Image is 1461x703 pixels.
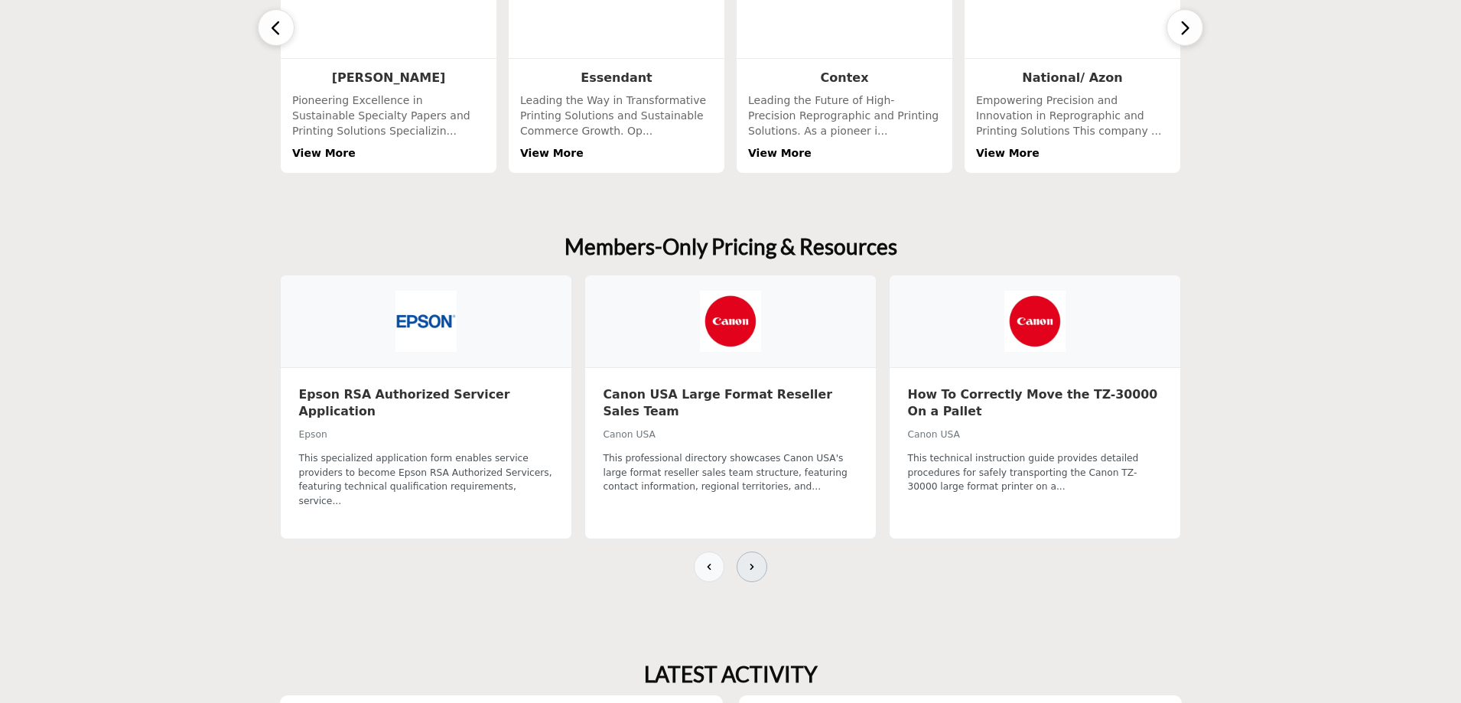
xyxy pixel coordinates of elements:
h2: Members-Only Pricing & Resources [565,234,897,260]
a: View More [292,147,356,159]
a: Canon USA Large Format Reseller Sales Team [604,386,857,426]
div: This specialized application form enables service providers to become Epson RSA Authorized Servic... [299,451,553,508]
h3: Epson RSA Authorized Servicer Application [299,386,553,420]
span: Canon USA [604,429,656,440]
span: Epson [299,429,327,440]
img: Canon USA [1004,291,1066,352]
div: Leading the Future of High-Precision Reprographic and Printing Solutions. As a pioneer i... [748,93,941,161]
div: This technical instruction guide provides detailed procedures for safely transporting the Canon T... [908,451,1162,493]
div: This professional directory showcases Canon USA's large format reseller sales team structure, fea... [604,451,857,493]
a: View More [520,147,584,159]
h2: LATEST ACTIVITY [644,662,818,688]
a: Epson RSA Authorized Servicer Application [299,386,553,426]
img: Canon USA [700,291,761,352]
div: Empowering Precision and Innovation in Reprographic and Printing Solutions This company ... [976,93,1169,161]
div: Leading the Way in Transformative Printing Solutions and Sustainable Commerce Growth. Op... [520,93,713,161]
a: National/ Azon [1022,70,1122,85]
div: Pioneering Excellence in Sustainable Specialty Papers and Printing Solutions Specializin... [292,93,485,161]
a: Contex [821,70,869,85]
a: How To Correctly Move the TZ-30000 On a Pallet [908,386,1162,426]
a: View More [748,147,812,159]
b: Felix Schoeller [332,70,446,85]
a: [PERSON_NAME] [332,70,446,85]
a: Essendant [581,70,652,85]
h3: How To Correctly Move the TZ-30000 On a Pallet [908,386,1162,420]
img: Epson [395,291,457,352]
a: View More [976,147,1040,159]
h3: Canon USA Large Format Reseller Sales Team [604,386,857,420]
span: Canon USA [908,429,960,440]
